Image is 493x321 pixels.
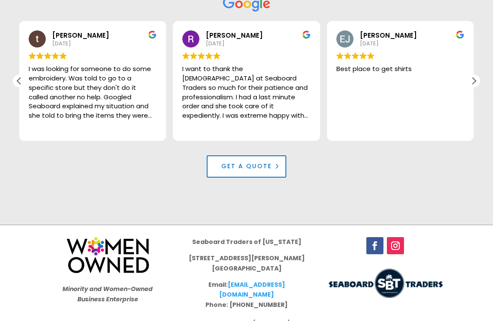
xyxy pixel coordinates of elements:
[206,31,310,40] div: [PERSON_NAME]
[207,155,286,178] a: Get a Quote
[29,30,46,48] img: theresa singleton profile picture
[387,237,404,254] a: Follow on Instagram
[52,31,157,40] div: [PERSON_NAME]
[67,237,148,273] img: women-owned-logo
[367,52,374,59] img: Google
[467,74,480,87] div: Next review
[49,284,166,305] p: Minority and Women-Owned Business Enterprise
[36,52,44,59] img: Google
[182,52,190,59] img: Google
[182,30,199,48] img: Rodriquez Cobb profile picture
[182,64,310,120] div: I want to thank the [DEMOGRAPHIC_DATA] at Seaboard Traders so much for their patience and profess...
[13,74,26,87] div: Previous review
[336,64,464,120] div: Best place to get shirts
[190,52,197,59] img: Google
[29,52,36,59] img: Google
[366,237,383,254] a: Follow on Facebook
[29,64,157,120] div: I was looking for someone to do some embroidery. Was told to go to a specific store but they don'...
[360,40,464,48] div: [DATE]
[198,52,205,59] img: Google
[336,52,344,59] img: Google
[360,31,464,40] div: [PERSON_NAME]
[344,52,351,59] img: Google
[148,30,157,39] img: Google
[302,30,311,39] img: Google
[52,52,59,59] img: Google
[52,40,157,48] div: [DATE]
[206,40,310,48] div: [DATE]
[219,280,285,299] a: [EMAIL_ADDRESS][DOMAIN_NAME]
[188,280,305,310] p: Email: Phone: [PHONE_NUMBER]
[188,237,305,253] p: Seaboard Traders of [US_STATE]
[352,52,359,59] img: Google
[205,52,213,59] img: Google
[359,52,367,59] img: Google
[327,269,443,298] img: LOGO-use-300x75
[59,52,67,59] img: Google
[456,30,464,39] img: Google
[188,253,305,280] p: [STREET_ADDRESS][PERSON_NAME] [GEOGRAPHIC_DATA]
[336,30,353,48] img: EJ Wyatt profile picture
[213,52,220,59] img: Google
[44,52,51,59] img: Google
